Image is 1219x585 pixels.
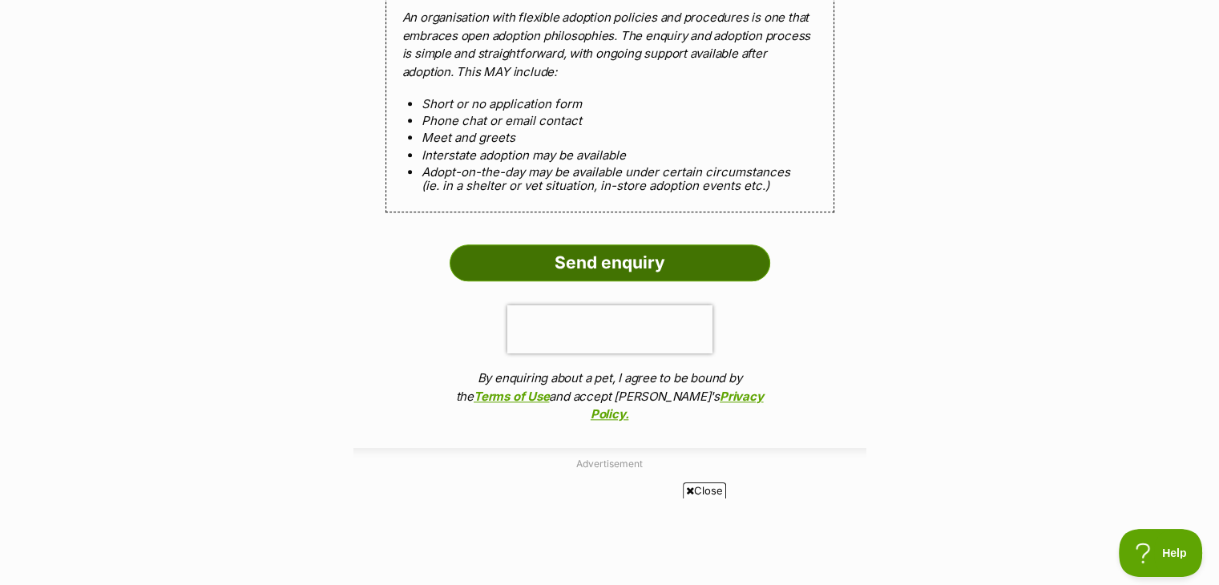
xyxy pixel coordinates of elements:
iframe: Advertisement [318,505,902,577]
p: By enquiring about a pet, I agree to be bound by the and accept [PERSON_NAME]'s [450,369,770,424]
li: Interstate adoption may be available [422,148,798,162]
input: Send enquiry [450,244,770,281]
li: Adopt-on-the-day may be available under certain circumstances (ie. in a shelter or vet situation,... [422,165,798,193]
iframe: Help Scout Beacon - Open [1119,529,1203,577]
span: Close [683,482,726,498]
p: An organisation with flexible adoption policies and procedures is one that embraces open adoption... [402,9,817,81]
li: Phone chat or email contact [422,114,798,127]
a: Terms of Use [474,389,549,404]
li: Short or no application form [422,97,798,111]
li: Meet and greets [422,131,798,144]
iframe: reCAPTCHA [507,305,712,353]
